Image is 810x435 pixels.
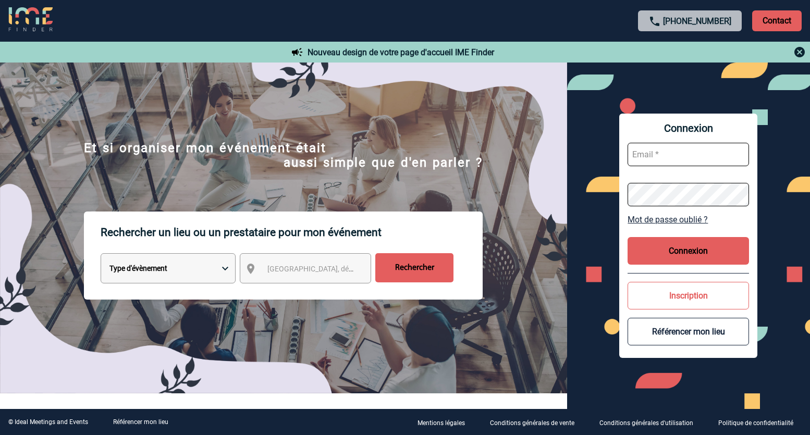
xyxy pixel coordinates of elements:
a: Mot de passe oublié ? [628,215,749,225]
a: Politique de confidentialité [710,417,810,427]
button: Inscription [628,282,749,309]
a: Référencer mon lieu [113,418,168,426]
p: Rechercher un lieu ou un prestataire pour mon événement [101,212,483,253]
span: [GEOGRAPHIC_DATA], département, région... [267,265,412,273]
p: Politique de confidentialité [718,419,793,427]
img: call-24-px.png [648,15,661,28]
p: Conditions générales d'utilisation [599,419,693,427]
p: Mentions légales [418,419,465,427]
button: Référencer mon lieu [628,318,749,345]
a: Conditions générales de vente [482,417,591,427]
p: Conditions générales de vente [490,419,574,427]
input: Email * [628,143,749,166]
div: © Ideal Meetings and Events [8,418,88,426]
p: Contact [752,10,802,31]
a: Mentions légales [409,417,482,427]
a: [PHONE_NUMBER] [663,16,731,26]
span: Connexion [628,122,749,134]
button: Connexion [628,237,749,265]
a: Conditions générales d'utilisation [591,417,710,427]
input: Rechercher [375,253,453,282]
